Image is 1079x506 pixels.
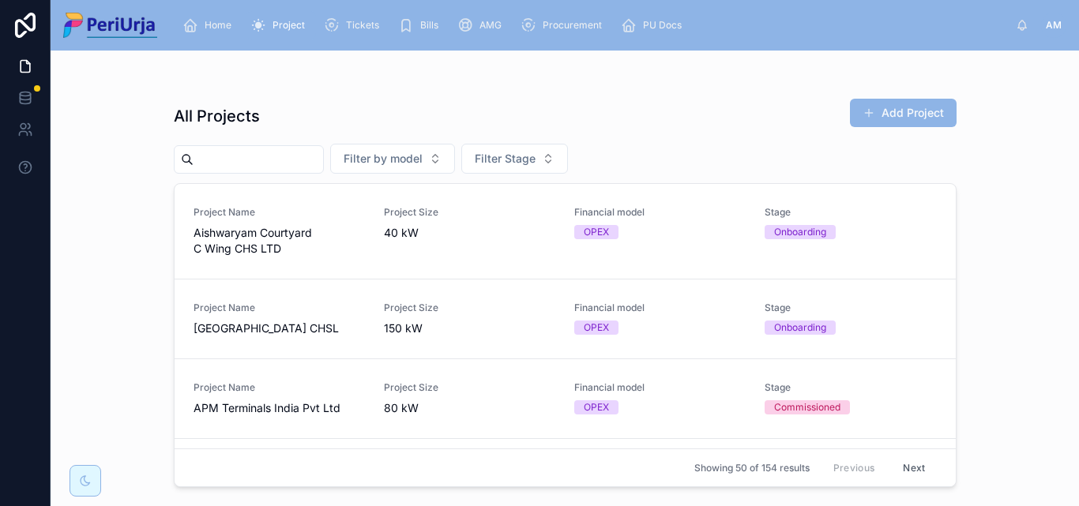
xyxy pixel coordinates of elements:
[694,462,810,474] span: Showing 50 of 154 results
[584,320,609,335] div: OPEX
[584,400,609,414] div: OPEX
[319,11,390,39] a: Tickets
[194,302,365,314] span: Project Name
[616,11,693,39] a: PU Docs
[330,144,455,174] button: Select Button
[194,381,365,394] span: Project Name
[475,151,536,167] span: Filter Stage
[194,400,365,416] span: APM Terminals India Pvt Ltd
[273,19,305,32] span: Project
[384,206,555,219] span: Project Size
[584,225,609,239] div: OPEX
[384,400,555,416] span: 80 kW
[574,206,746,219] span: Financial model
[765,381,936,394] span: Stage
[384,302,555,314] span: Project Size
[643,19,682,32] span: PU Docs
[774,225,826,239] div: Onboarding
[461,144,568,174] button: Select Button
[384,225,555,241] span: 40 kW
[393,11,449,39] a: Bills
[479,19,502,32] span: AMG
[344,151,423,167] span: Filter by model
[175,184,956,279] a: Project NameAishwaryam Courtyard C Wing CHS LTDProject Size40 kWFinancial modelOPEXStageOnboarding
[1046,19,1062,32] span: AM
[346,19,379,32] span: Tickets
[246,11,316,39] a: Project
[420,19,438,32] span: Bills
[765,206,936,219] span: Stage
[892,455,936,480] button: Next
[175,279,956,358] a: Project Name[GEOGRAPHIC_DATA] CHSLProject Size150 kWFinancial modelOPEXStageOnboarding
[774,320,826,335] div: Onboarding
[765,302,936,314] span: Stage
[543,19,602,32] span: Procurement
[205,19,231,32] span: Home
[174,105,260,127] h1: All Projects
[574,302,746,314] span: Financial model
[384,381,555,394] span: Project Size
[63,13,157,38] img: App logo
[850,99,957,127] button: Add Project
[516,11,613,39] a: Procurement
[175,358,956,438] a: Project NameAPM Terminals India Pvt LtdProject Size80 kWFinancial modelOPEXStageCommissioned
[453,11,513,39] a: AMG
[774,400,840,414] div: Commissioned
[170,8,1016,43] div: scrollable content
[194,206,365,219] span: Project Name
[194,320,365,336] span: [GEOGRAPHIC_DATA] CHSL
[178,11,242,39] a: Home
[574,381,746,394] span: Financial model
[384,320,555,336] span: 150 kW
[194,225,365,257] span: Aishwaryam Courtyard C Wing CHS LTD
